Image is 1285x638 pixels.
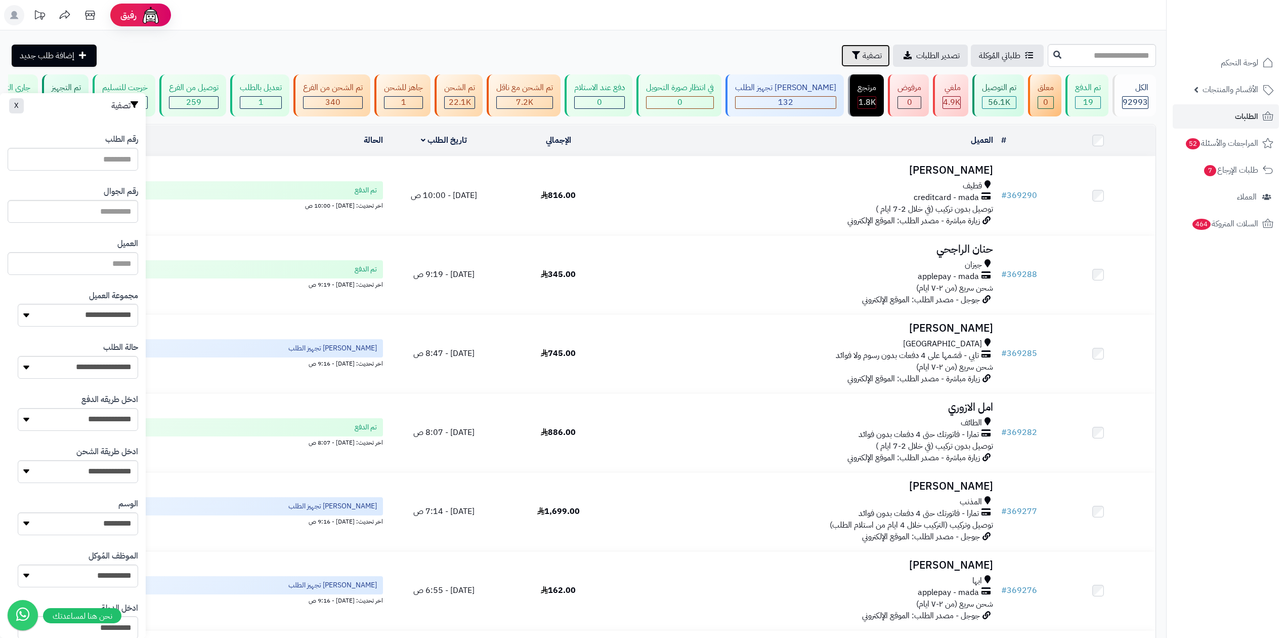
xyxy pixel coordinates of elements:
a: #369277 [1001,505,1037,517]
a: العميل [971,134,993,146]
a: دفع عند الاستلام 0 [563,74,634,116]
div: اخر تحديث: [DATE] - 9:16 ص [15,594,383,605]
label: مجموعة العميل [89,290,138,302]
span: 1 [259,96,264,108]
h3: [PERSON_NAME] [620,560,993,571]
a: في انتظار صورة التحويل 0 [634,74,723,116]
span: الطائف [961,417,982,429]
a: تم الشحن 22.1K [433,74,485,116]
span: [PERSON_NAME] تجهيز الطلب [288,501,377,511]
a: الطلبات [1173,104,1279,129]
div: 1765 [858,97,876,108]
span: توصيل وتركيب (التركيب خلال 4 ايام من استلام الطلب) [830,519,993,531]
a: خرجت للتسليم 72 [91,74,157,116]
span: شحن سريع (من ٢-٧ ايام) [916,282,993,294]
div: مرفوض [897,82,921,94]
span: 0 [677,96,682,108]
div: 0 [1038,97,1053,108]
span: المذنب [960,496,982,508]
a: الكل92993 [1110,74,1158,116]
div: دفع عند الاستلام [574,82,625,94]
button: X [9,98,24,113]
a: السلات المتروكة464 [1173,212,1279,236]
span: [DATE] - 8:47 ص [413,347,475,360]
div: [PERSON_NAME] تجهيز الطلب [735,82,836,94]
div: ملغي [943,82,961,94]
span: تصدير الطلبات [916,50,960,62]
span: 92993 [1123,96,1148,108]
span: 162.00 [541,584,576,596]
span: 464 [1192,219,1211,230]
label: ادخل الدولة [101,603,138,614]
div: معلق [1038,82,1054,94]
div: 259 [169,97,218,108]
span: تصفية [863,50,882,62]
span: 886.00 [541,426,576,438]
span: [GEOGRAPHIC_DATA] [903,338,982,350]
div: 0 [647,97,713,108]
div: تم التجهيز [52,82,81,94]
span: 56.1K [988,96,1010,108]
span: [DATE] - 7:14 ص [413,505,475,517]
div: 0 [575,97,624,108]
span: 1 [401,96,406,108]
span: [PERSON_NAME] تجهيز الطلب [288,343,377,353]
span: 1,699.00 [537,505,580,517]
span: [PERSON_NAME] تجهيز الطلب [288,580,377,590]
span: applepay - mada [918,587,979,599]
div: مرتجع [858,82,876,94]
span: شحن سريع (من ٢-٧ ايام) [916,598,993,610]
label: ادخل طريقة الشحن [76,446,138,458]
span: # [1001,426,1007,438]
span: جوجل - مصدر الطلب: الموقع الإلكتروني [862,610,980,622]
span: # [1001,584,1007,596]
a: إضافة طلب جديد [12,45,97,67]
a: تصدير الطلبات [893,45,968,67]
span: الطلبات [1235,109,1258,124]
a: تم التوصيل 56.1K [970,74,1026,116]
span: 7 [1204,165,1216,176]
span: 340 [325,96,340,108]
span: الأقسام والمنتجات [1203,83,1258,97]
a: #369285 [1001,347,1037,360]
h3: [PERSON_NAME] [620,481,993,492]
span: تم الدفع [355,422,377,432]
span: المراجعات والأسئلة [1185,136,1258,150]
span: إضافة طلب جديد [20,50,74,62]
button: تصفية [841,45,890,67]
a: الإجمالي [546,134,571,146]
span: جيزان [965,259,982,271]
span: 0 [597,96,602,108]
a: تاريخ الطلب [421,134,467,146]
a: # [1001,134,1006,146]
span: توصيل بدون تركيب (في خلال 2-7 ايام ) [876,203,993,215]
span: ابها [972,575,982,587]
div: اخر تحديث: [DATE] - 9:16 ص [15,357,383,368]
span: X [14,100,19,111]
span: رفيق [120,9,137,21]
div: 340 [304,97,362,108]
label: ادخل طريقه الدفع [81,394,138,406]
a: تحديثات المنصة [27,5,52,28]
span: 259 [186,96,201,108]
span: جوجل - مصدر الطلب: الموقع الإلكتروني [862,531,980,543]
span: 345.00 [541,268,576,281]
span: # [1001,268,1007,281]
span: زيارة مباشرة - مصدر الطلب: الموقع الإلكتروني [847,215,980,227]
img: ai-face.png [141,5,161,25]
a: الحالة [364,134,383,146]
div: جاهز للشحن [384,82,423,94]
span: طلباتي المُوكلة [979,50,1020,62]
span: applepay - mada [918,271,979,283]
span: # [1001,189,1007,202]
span: 19 [1083,96,1093,108]
div: تم الشحن [444,82,475,94]
div: توصيل من الفرع [169,82,219,94]
div: 19 [1076,97,1100,108]
a: تم التجهيز 60 [40,74,91,116]
a: مرفوض 0 [886,74,931,116]
a: تم الشحن من الفرع 340 [291,74,372,116]
div: في انتظار صورة التحويل [646,82,714,94]
div: تعديل بالطلب [240,82,282,94]
div: اخر تحديث: [DATE] - 8:07 ص [15,436,383,447]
